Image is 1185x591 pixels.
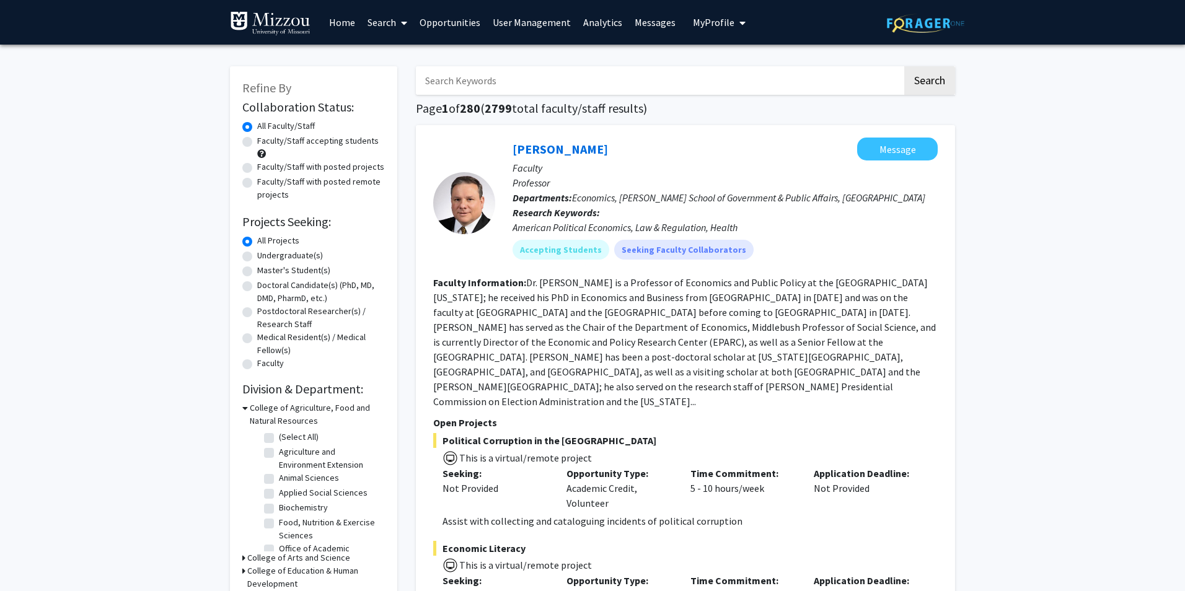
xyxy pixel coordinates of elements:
p: Time Commitment: [690,573,796,588]
span: Economic Literacy [433,541,938,556]
p: Seeking: [443,466,548,481]
input: Search Keywords [416,66,902,95]
span: 2799 [485,100,512,116]
span: Refine By [242,80,291,95]
span: Economics, [PERSON_NAME] School of Government & Public Affairs, [GEOGRAPHIC_DATA] [572,191,925,204]
p: Application Deadline: [814,573,919,588]
p: Opportunity Type: [566,573,672,588]
b: Faculty Information: [433,276,526,289]
div: 5 - 10 hours/week [681,466,805,510]
div: American Political Economics, Law & Regulation, Health [513,220,938,235]
span: 1 [442,100,449,116]
label: (Select All) [279,431,319,444]
p: Professor [513,175,938,190]
label: Biochemistry [279,501,328,514]
div: Academic Credit, Volunteer [557,466,681,510]
a: Messages [628,1,682,44]
a: Search [361,1,413,44]
label: Agriculture and Environment Extension [279,445,382,471]
a: Analytics [577,1,628,44]
img: ForagerOne Logo [887,14,964,33]
b: Departments: [513,191,572,204]
a: Opportunities [413,1,487,44]
label: All Faculty/Staff [257,120,315,133]
div: Not Provided [443,481,548,496]
h3: College of Education & Human Development [247,564,385,590]
h2: Division & Department: [242,382,385,396]
h3: College of Arts and Science [247,551,350,564]
a: [PERSON_NAME] [513,141,608,157]
label: Faculty/Staff with posted remote projects [257,175,385,201]
fg-read-more: Dr. [PERSON_NAME] is a Professor of Economics and Public Policy at the [GEOGRAPHIC_DATA][US_STATE... [433,276,936,408]
label: Doctoral Candidate(s) (PhD, MD, DMD, PharmD, etc.) [257,279,385,305]
label: All Projects [257,234,299,247]
img: University of Missouri Logo [230,11,311,36]
p: Faculty [513,160,938,175]
span: Political Corruption in the [GEOGRAPHIC_DATA] [433,433,938,448]
p: Assist with collecting and cataloguing incidents of political corruption [443,514,938,528]
label: Postdoctoral Researcher(s) / Research Staff [257,305,385,331]
div: Not Provided [804,466,928,510]
p: Open Projects [433,415,938,430]
mat-chip: Accepting Students [513,240,609,260]
label: Office of Academic Programs [279,542,382,568]
label: Faculty [257,357,284,370]
span: This is a virtual/remote project [458,559,592,571]
label: Faculty/Staff with posted projects [257,160,384,173]
label: Faculty/Staff accepting students [257,134,379,147]
span: My Profile [693,16,734,28]
span: This is a virtual/remote project [458,452,592,464]
button: Message Jeff Milyo [857,138,938,160]
button: Search [904,66,955,95]
p: Application Deadline: [814,466,919,481]
label: Undergraduate(s) [257,249,323,262]
label: Food, Nutrition & Exercise Sciences [279,516,382,542]
a: User Management [487,1,577,44]
label: Animal Sciences [279,471,339,484]
label: Master's Student(s) [257,264,330,277]
label: Applied Social Sciences [279,486,368,499]
a: Home [323,1,361,44]
h1: Page of ( total faculty/staff results) [416,101,955,116]
span: 280 [460,100,480,116]
b: Research Keywords: [513,206,600,219]
label: Medical Resident(s) / Medical Fellow(s) [257,331,385,357]
h2: Collaboration Status: [242,100,385,115]
p: Seeking: [443,573,548,588]
h3: College of Agriculture, Food and Natural Resources [250,401,385,427]
h2: Projects Seeking: [242,214,385,229]
p: Opportunity Type: [566,466,672,481]
mat-chip: Seeking Faculty Collaborators [614,240,754,260]
p: Time Commitment: [690,466,796,481]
